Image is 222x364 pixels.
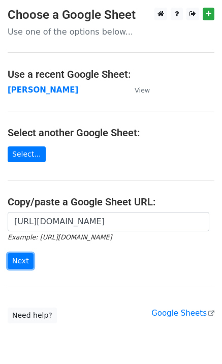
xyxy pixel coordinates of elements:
[8,85,78,95] a: [PERSON_NAME]
[8,8,214,22] h3: Choose a Google Sheet
[8,253,34,269] input: Next
[8,196,214,208] h4: Copy/paste a Google Sheet URL:
[8,127,214,139] h4: Select another Google Sheet:
[8,308,57,323] a: Need help?
[171,315,222,364] iframe: Chat Widget
[151,309,214,318] a: Google Sheets
[8,146,46,162] a: Select...
[124,85,150,95] a: View
[8,233,112,241] small: Example: [URL][DOMAIN_NAME]
[135,86,150,94] small: View
[8,26,214,37] p: Use one of the options below...
[8,68,214,80] h4: Use a recent Google Sheet:
[8,212,209,231] input: Paste your Google Sheet URL here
